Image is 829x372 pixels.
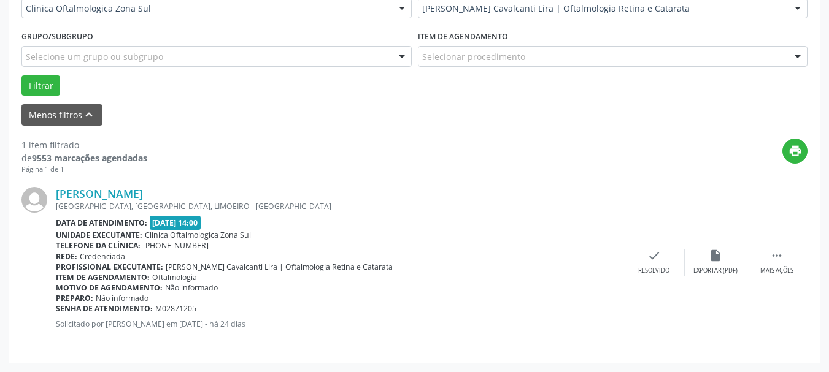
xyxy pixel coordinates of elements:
span: Selecionar procedimento [422,50,525,63]
div: Resolvido [638,267,669,275]
div: [GEOGRAPHIC_DATA], [GEOGRAPHIC_DATA], LIMOEIRO - [GEOGRAPHIC_DATA] [56,201,623,211]
b: Data de atendimento: [56,218,147,228]
button: print [782,139,808,164]
div: Exportar (PDF) [693,267,738,275]
span: Clinica Oftalmologica Zona Sul [145,230,251,240]
b: Telefone da clínica: [56,240,141,251]
span: [PERSON_NAME] Cavalcanti Lira | Oftalmologia Retina e Catarata [422,2,783,15]
a: [PERSON_NAME] [56,187,143,200]
i: insert_drive_file [709,249,722,262]
div: de [21,151,147,164]
i:  [770,249,784,262]
label: Grupo/Subgrupo [21,27,93,46]
div: 1 item filtrado [21,139,147,151]
b: Senha de atendimento: [56,303,153,314]
span: Credenciada [80,251,125,262]
i: keyboard_arrow_up [82,108,96,121]
b: Preparo: [56,293,93,303]
span: Não informado [96,293,148,303]
span: Selecione um grupo ou subgrupo [26,50,163,63]
b: Item de agendamento: [56,272,150,283]
span: [PERSON_NAME] Cavalcanti Lira | Oftalmologia Retina e Catarata [166,262,393,272]
b: Unidade executante: [56,230,142,240]
img: img [21,187,47,213]
span: M02871205 [155,303,196,314]
div: Página 1 de 1 [21,164,147,175]
i: check [647,249,661,262]
b: Motivo de agendamento: [56,283,163,293]
span: Oftalmologia [152,272,197,283]
div: Mais ações [760,267,793,275]
i: print [789,144,802,158]
span: [PHONE_NUMBER] [143,240,209,251]
button: Filtrar [21,75,60,96]
strong: 9553 marcações agendadas [32,152,147,164]
label: Item de agendamento [418,27,508,46]
span: Clinica Oftalmologica Zona Sul [26,2,387,15]
span: [DATE] 14:00 [150,216,201,230]
button: Menos filtroskeyboard_arrow_up [21,104,102,126]
span: Não informado [165,283,218,293]
b: Profissional executante: [56,262,163,272]
b: Rede: [56,251,77,262]
p: Solicitado por [PERSON_NAME] em [DATE] - há 24 dias [56,319,623,329]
